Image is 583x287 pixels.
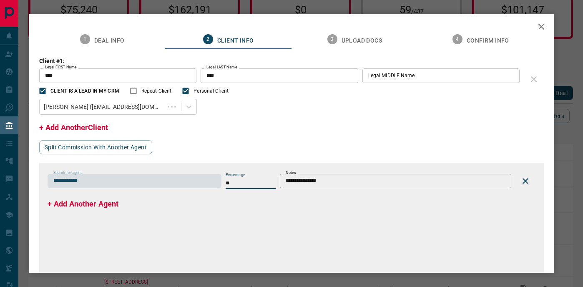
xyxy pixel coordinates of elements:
span: CLIENT IS A LEAD IN MY CRM [50,87,119,95]
label: Legal FIRST Name [45,65,77,70]
span: + Add AnotherClient [39,123,108,132]
span: + Add Another Agent [48,199,118,208]
label: Legal LAST Name [206,65,237,70]
button: Delete [515,171,535,191]
span: Confirm Info [467,37,509,45]
span: Upload Docs [342,37,382,45]
span: Repeat Client [141,87,171,95]
span: Client Info [217,37,254,45]
text: 3 [331,36,334,42]
label: Notes [286,170,296,176]
text: 4 [456,36,459,42]
label: Percentage [226,172,245,178]
span: Deal Info [94,37,125,45]
text: 2 [206,36,209,42]
button: Split Commission With Another Agent [39,140,152,154]
label: Search for agent [53,170,82,176]
text: 1 [83,36,86,42]
h3: Client #1: [39,58,524,64]
span: Personal Client [193,87,229,95]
